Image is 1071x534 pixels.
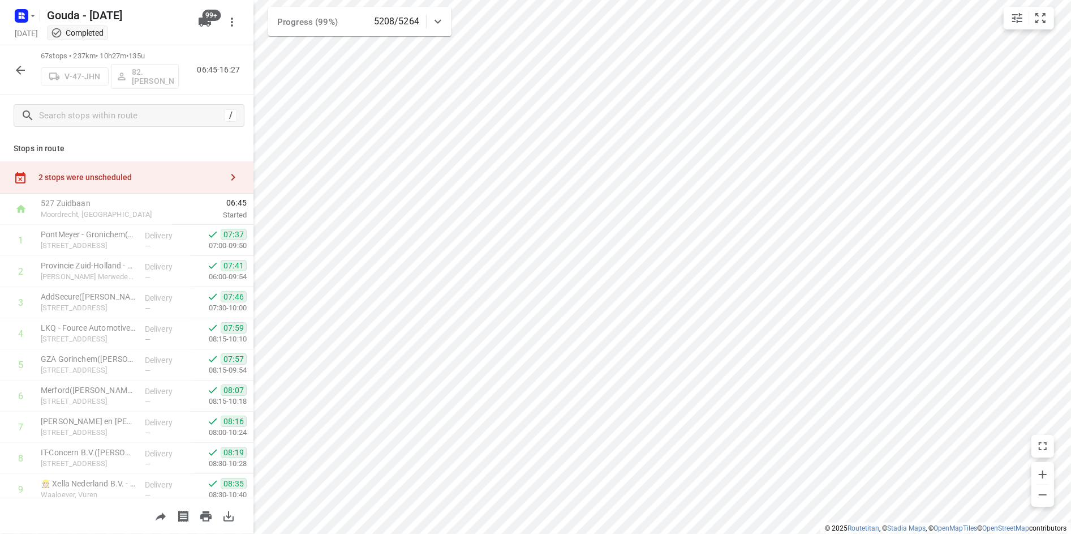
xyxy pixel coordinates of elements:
button: Fit zoom [1029,7,1052,29]
span: 07:46 [221,291,247,302]
span: Print route [195,510,217,521]
span: 08:07 [221,385,247,396]
a: Stadia Maps [887,524,926,532]
p: [STREET_ADDRESS] [41,240,136,251]
p: Delivery [145,292,187,304]
div: This project completed. You cannot make any changes to it. [51,27,104,39]
div: 3 [18,297,23,308]
p: 67 stops • 237km • 10h27m [41,51,179,62]
span: — [145,429,150,437]
svg: Done [207,416,218,427]
p: Delivery [145,323,187,335]
p: PontMeyer - Gronichem(Ties Godthelp) [41,229,136,240]
p: Buys Ballotstraat 3, Gorinchem [41,334,136,345]
div: Progress (99%)5208/5264 [268,7,451,36]
p: 08:00-10:24 [191,427,247,438]
button: 99+ [193,11,216,33]
span: — [145,491,150,499]
p: Delivery [145,417,187,428]
span: • [126,52,128,60]
span: — [145,273,150,281]
span: — [145,460,150,468]
div: 2 [18,266,23,277]
p: 08:30-10:28 [191,458,247,469]
svg: Done [207,260,218,271]
span: 08:35 [221,478,247,489]
p: Merford(Caroline Burgemeester) [41,385,136,396]
svg: Done [207,385,218,396]
p: 06:00-09:54 [191,271,247,283]
span: 07:37 [221,229,247,240]
li: © 2025 , © , © © contributors [825,524,1066,532]
p: AddSecure(Susan van Andel) [41,291,136,302]
p: LKQ - Fource Automotive B.V. - Gorinchem(Veron Dolmans-van [PERSON_NAME]) [41,322,136,334]
p: Waaloever, Vuren [41,489,136,501]
span: Print shipping labels [172,510,195,521]
span: — [145,242,150,250]
svg: Done [207,229,218,240]
p: Grote Merwedesluis, Gorinchem [41,271,136,283]
div: 9 [18,484,23,495]
div: small contained button group [1004,7,1054,29]
svg: Done [207,447,218,458]
p: 06:45-16:27 [197,64,244,76]
p: 08:30-10:40 [191,489,247,501]
span: Share route [149,510,172,521]
p: 07:00-09:50 [191,240,247,251]
p: Delivery [145,448,187,459]
p: 08:15-10:10 [191,334,247,345]
div: 8 [18,453,23,464]
svg: Done [207,291,218,302]
span: — [145,335,150,344]
span: 07:59 [221,322,247,334]
span: Download route [217,510,240,521]
p: Moordrecht, [GEOGRAPHIC_DATA] [41,209,158,220]
p: [STREET_ADDRESS] [41,396,136,407]
p: Started [172,210,247,221]
p: 07:30-10:00 [191,302,247,314]
span: Progress (99%) [277,17,338,27]
p: Einsteinstraat 2, Gorinchem [41,427,136,438]
span: 99+ [203,10,221,21]
input: Search stops within route [39,107,225,125]
p: 👷🏻 Xella Nederland B.V. - Hoofdkantoor(Michel Hol) [41,478,136,489]
a: OpenStreetMap [982,524,1029,532]
p: 08:15-09:54 [191,365,247,376]
span: — [145,304,150,313]
button: More [221,11,243,33]
span: 08:19 [221,447,247,458]
span: 07:57 [221,353,247,365]
span: 06:45 [172,197,247,208]
span: 135u [128,52,145,60]
p: Einsteinstraat 3, Gorinchem [41,458,136,469]
div: 4 [18,328,23,339]
p: Delivery [145,261,187,272]
p: [STREET_ADDRESS] [41,302,136,314]
p: 527 Zuidbaan [41,198,158,209]
p: IT-Concern B.V.(Susan Boegheim) [41,447,136,458]
div: 7 [18,422,23,433]
span: 08:16 [221,416,247,427]
a: Routetitan [848,524,879,532]
p: [PERSON_NAME] en [PERSON_NAME] Gorinchem ([PERSON_NAME]) [41,416,136,427]
a: OpenMapTiles [934,524,977,532]
div: 6 [18,391,23,401]
div: / [225,109,237,122]
svg: Done [207,353,218,365]
span: 07:41 [221,260,247,271]
p: 5208/5264 [374,15,419,28]
div: 1 [18,235,23,246]
p: 08:15-10:18 [191,396,247,407]
span: — [145,366,150,375]
p: Provincie Zuid-Holland - BC Gorinchem([PERSON_NAME]) [41,260,136,271]
div: 5 [18,360,23,370]
p: Buys Ballotstraat 9, Gorinchem [41,365,136,376]
p: GZA Gorinchem(Thera de Haan) [41,353,136,365]
div: 2 stops were unscheduled [38,173,222,182]
p: Delivery [145,386,187,397]
p: Delivery [145,479,187,490]
svg: Done [207,322,218,334]
p: Delivery [145,354,187,366]
p: Delivery [145,230,187,241]
span: — [145,398,150,406]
